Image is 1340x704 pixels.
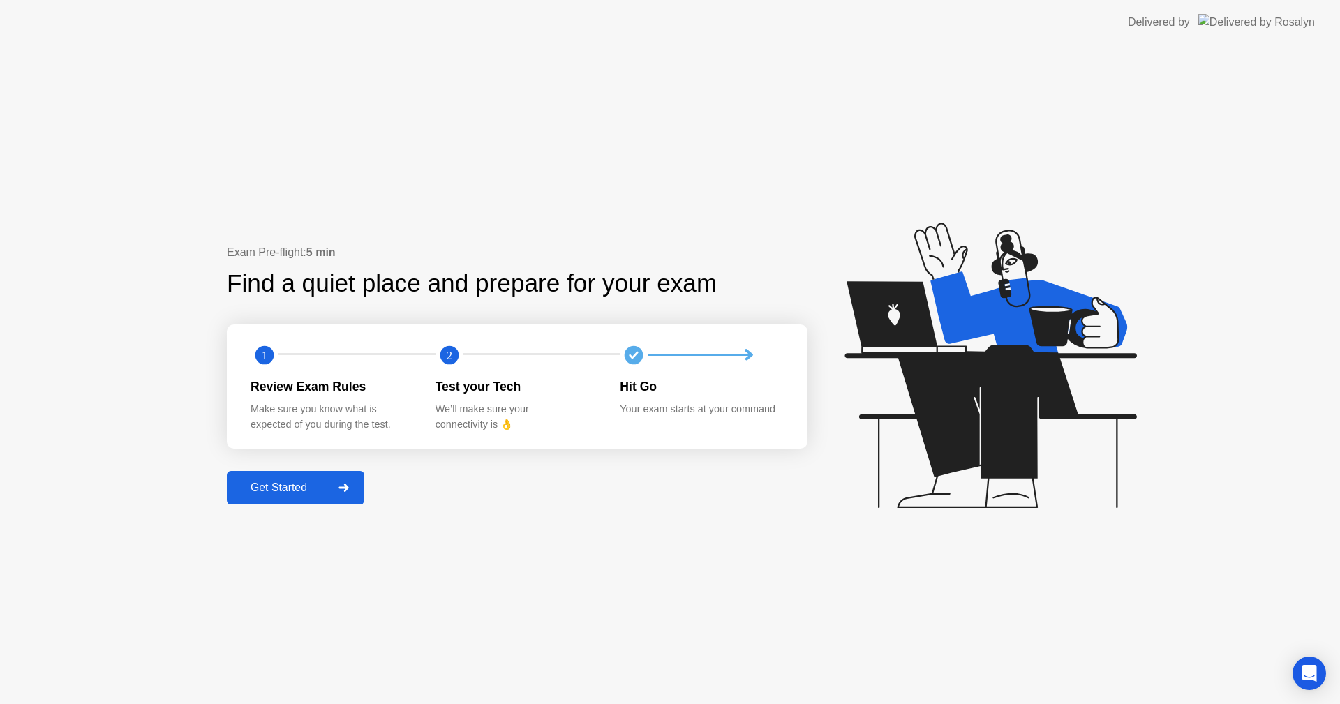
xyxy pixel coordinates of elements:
div: Open Intercom Messenger [1293,657,1326,690]
b: 5 min [306,246,336,258]
div: Your exam starts at your command [620,402,782,417]
div: Exam Pre-flight: [227,244,807,261]
div: Delivered by [1128,14,1190,31]
div: Make sure you know what is expected of you during the test. [251,402,413,432]
div: Find a quiet place and prepare for your exam [227,265,719,302]
div: Review Exam Rules [251,377,413,396]
text: 1 [262,348,267,361]
img: Delivered by Rosalyn [1198,14,1315,30]
div: We’ll make sure your connectivity is 👌 [435,402,598,432]
text: 2 [447,348,452,361]
div: Test your Tech [435,377,598,396]
button: Get Started [227,471,364,504]
div: Hit Go [620,377,782,396]
div: Get Started [231,481,327,494]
